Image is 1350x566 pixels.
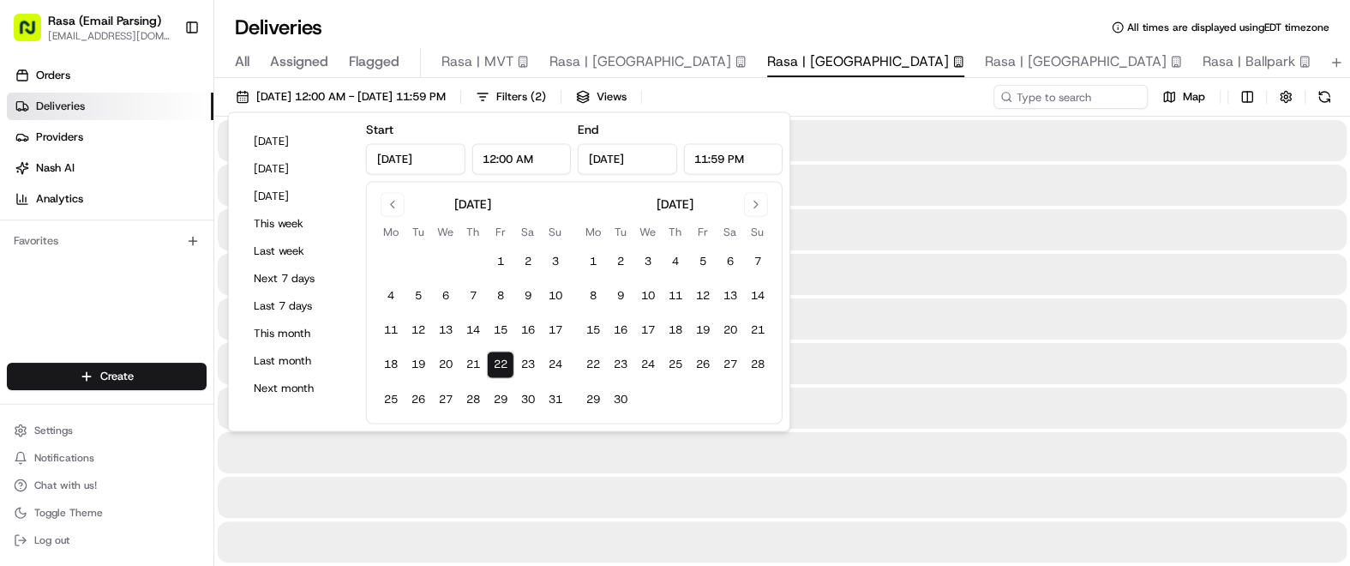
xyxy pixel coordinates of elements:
[36,163,67,194] img: 4281594248423_2fcf9dad9f2a874258b8_72.png
[744,249,771,276] button: 7
[579,283,607,310] button: 8
[744,192,768,216] button: Go to next month
[405,283,432,310] button: 5
[17,68,312,95] p: Welcome 👋
[7,93,213,120] a: Deliveries
[689,352,717,379] button: 26
[10,376,138,406] a: 📗Knowledge Base
[683,143,783,174] input: Time
[662,249,689,276] button: 4
[717,223,744,241] th: Saturday
[246,267,349,291] button: Next 7 days
[657,196,693,213] div: [DATE]
[607,352,634,379] button: 23
[542,352,569,379] button: 24
[689,283,717,310] button: 12
[432,352,459,379] button: 20
[235,14,322,41] h1: Deliveries
[459,317,487,345] button: 14
[162,382,275,400] span: API Documentation
[291,168,312,189] button: Start new chat
[366,143,465,174] input: Date
[717,283,744,310] button: 13
[53,311,227,325] span: [PERSON_NAME] [PERSON_NAME]
[77,180,236,194] div: We're available if you need us!
[228,85,453,109] button: [DATE] 12:00 AM - [DATE] 11:59 PM
[744,317,771,345] button: 21
[689,317,717,345] button: 19
[246,294,349,318] button: Last 7 days
[405,223,432,241] th: Tuesday
[377,317,405,345] button: 11
[1183,89,1205,105] span: Map
[256,89,446,105] span: [DATE] 12:00 AM - [DATE] 11:59 PM
[579,317,607,345] button: 15
[145,384,159,398] div: 💻
[1155,85,1213,109] button: Map
[514,386,542,413] button: 30
[7,363,207,390] button: Create
[270,51,328,72] span: Assigned
[246,322,349,346] button: This month
[235,51,249,72] span: All
[579,386,607,413] button: 29
[717,249,744,276] button: 6
[662,352,689,379] button: 25
[240,311,275,325] span: [DATE]
[1127,21,1329,34] span: All times are displayed using EDT timezone
[487,223,514,241] th: Friday
[377,352,405,379] button: 18
[579,249,607,276] button: 1
[487,249,514,276] button: 1
[377,386,405,413] button: 25
[36,129,83,145] span: Providers
[366,122,393,137] label: Start
[349,51,399,72] span: Flagged
[405,352,432,379] button: 19
[542,317,569,345] button: 17
[578,122,598,137] label: End
[34,533,69,547] span: Log out
[744,223,771,241] th: Sunday
[246,157,349,181] button: [DATE]
[48,12,161,29] button: Rasa (Email Parsing)
[246,239,349,263] button: Last week
[454,196,491,213] div: [DATE]
[246,376,349,400] button: Next month
[607,283,634,310] button: 9
[377,283,405,310] button: 4
[7,501,207,525] button: Toggle Theme
[531,89,546,105] span: ( 2 )
[7,418,207,443] button: Settings
[459,283,487,310] button: 7
[634,283,662,310] button: 10
[432,283,459,310] button: 6
[77,163,281,180] div: Start new chat
[471,143,571,174] input: Time
[246,349,349,373] button: Last month
[1312,85,1336,109] button: Refresh
[432,386,459,413] button: 27
[549,51,731,72] span: Rasa | [GEOGRAPHIC_DATA]
[514,352,542,379] button: 23
[634,249,662,276] button: 3
[744,352,771,379] button: 28
[246,212,349,236] button: This week
[717,317,744,345] button: 20
[514,283,542,310] button: 9
[17,163,48,194] img: 1736555255976-a54dd68f-1ca7-489b-9aae-adbdc363a1c4
[579,223,607,241] th: Monday
[662,223,689,241] th: Thursday
[689,223,717,241] th: Friday
[17,222,115,236] div: Past conversations
[459,223,487,241] th: Thursday
[7,123,213,151] a: Providers
[48,29,171,43] span: [EMAIL_ADDRESS][DOMAIN_NAME]
[459,352,487,379] button: 21
[7,7,177,48] button: Rasa (Email Parsing)[EMAIL_ADDRESS][DOMAIN_NAME]
[634,352,662,379] button: 24
[36,99,85,114] span: Deliveries
[487,386,514,413] button: 29
[487,317,514,345] button: 15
